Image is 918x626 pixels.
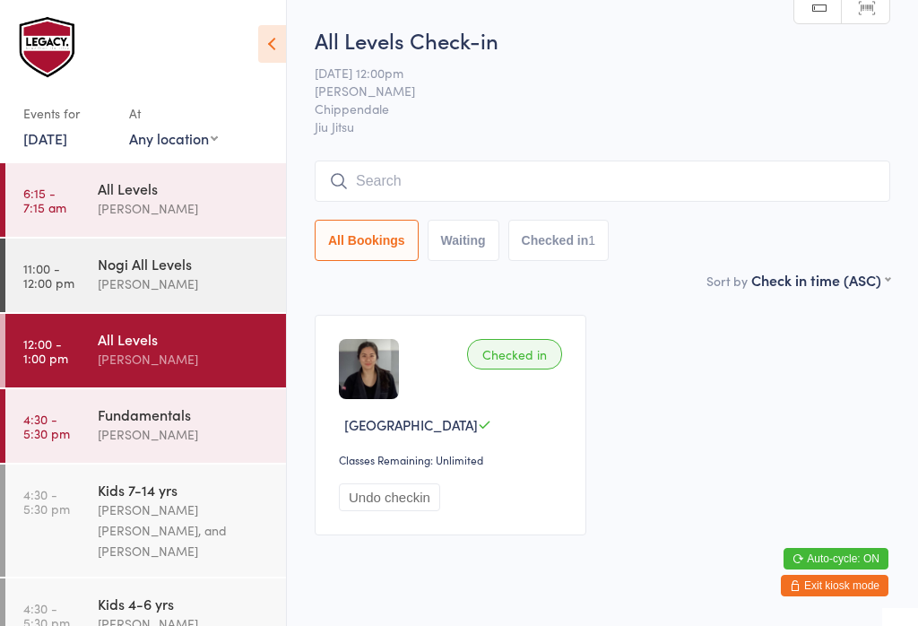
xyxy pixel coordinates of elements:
[5,163,286,237] a: 6:15 -7:15 amAll Levels[PERSON_NAME]
[315,25,890,55] h2: All Levels Check-in
[98,594,271,613] div: Kids 4-6 yrs
[98,329,271,349] div: All Levels
[781,575,888,596] button: Exit kiosk mode
[23,186,66,214] time: 6:15 - 7:15 am
[428,220,499,261] button: Waiting
[98,178,271,198] div: All Levels
[98,404,271,424] div: Fundamentals
[344,415,478,434] span: [GEOGRAPHIC_DATA]
[98,254,271,274] div: Nogi All Levels
[129,99,218,128] div: At
[315,161,890,202] input: Search
[98,349,271,370] div: [PERSON_NAME]
[339,483,440,511] button: Undo checkin
[467,339,562,370] div: Checked in
[23,336,68,365] time: 12:00 - 1:00 pm
[315,117,890,135] span: Jiu Jitsu
[339,339,399,399] img: image1688468674.png
[98,424,271,445] div: [PERSON_NAME]
[98,500,271,561] div: [PERSON_NAME] [PERSON_NAME], and [PERSON_NAME]
[23,128,67,148] a: [DATE]
[315,100,862,117] span: Chippendale
[98,198,271,219] div: [PERSON_NAME]
[508,220,610,261] button: Checked in1
[5,314,286,387] a: 12:00 -1:00 pmAll Levels[PERSON_NAME]
[129,128,218,148] div: Any location
[98,274,271,294] div: [PERSON_NAME]
[706,272,748,290] label: Sort by
[751,270,890,290] div: Check in time (ASC)
[5,389,286,463] a: 4:30 -5:30 pmFundamentals[PERSON_NAME]
[315,82,862,100] span: [PERSON_NAME]
[339,452,567,467] div: Classes Remaining: Unlimited
[98,480,271,500] div: Kids 7-14 yrs
[315,64,862,82] span: [DATE] 12:00pm
[23,99,111,128] div: Events for
[5,239,286,312] a: 11:00 -12:00 pmNogi All Levels[PERSON_NAME]
[5,465,286,577] a: 4:30 -5:30 pmKids 7-14 yrs[PERSON_NAME] [PERSON_NAME], and [PERSON_NAME]
[315,220,419,261] button: All Bookings
[23,412,70,440] time: 4:30 - 5:30 pm
[23,487,70,516] time: 4:30 - 5:30 pm
[784,548,888,569] button: Auto-cycle: ON
[18,13,81,81] img: Legacy Brazilian Jiu Jitsu
[23,261,74,290] time: 11:00 - 12:00 pm
[588,233,595,248] div: 1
